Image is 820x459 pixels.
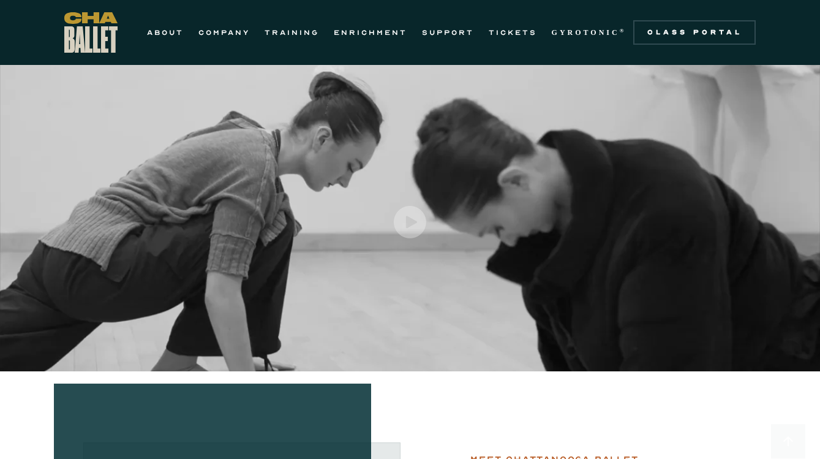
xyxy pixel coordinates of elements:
a: TRAINING [265,25,319,40]
strong: GYROTONIC [552,28,620,37]
sup: ® [620,28,626,34]
a: GYROTONIC® [552,25,626,40]
a: ENRICHMENT [334,25,407,40]
a: SUPPORT [422,25,474,40]
a: COMPANY [198,25,250,40]
div: Class Portal [641,28,748,37]
a: Class Portal [633,20,756,45]
a: ABOUT [147,25,184,40]
a: TICKETS [489,25,537,40]
a: home [64,12,118,53]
